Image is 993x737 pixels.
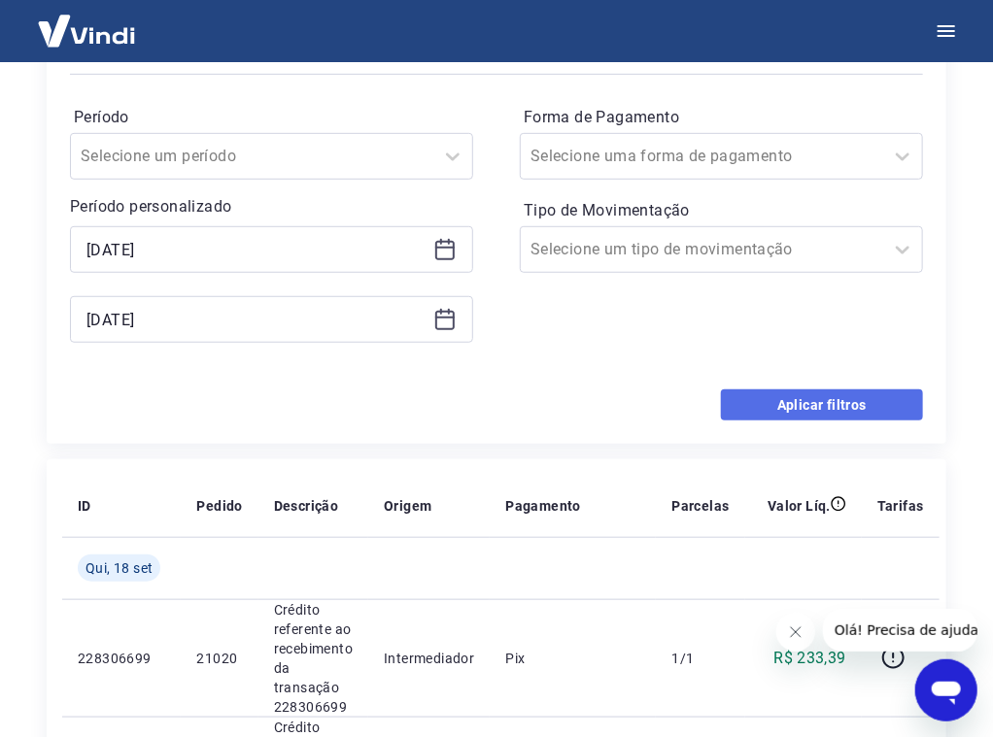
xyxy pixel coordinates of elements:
p: R$ 233,39 [773,647,846,670]
p: Parcelas [671,496,729,516]
p: Pedido [196,496,242,516]
p: ID [78,496,91,516]
p: 1/1 [671,649,729,668]
iframe: Mensagem da empresa [823,609,977,652]
p: 21020 [196,649,242,668]
iframe: Botão para abrir a janela de mensagens [915,659,977,721]
img: Vindi [23,1,150,60]
p: Período personalizado [70,195,473,218]
span: Qui, 18 set [86,558,153,578]
p: Crédito referente ao recebimento da transação 228306699 [274,600,353,717]
p: Pix [505,649,640,668]
p: Tarifas [877,496,924,516]
label: Tipo de Movimentação [524,199,919,222]
iframe: Fechar mensagem [776,613,815,652]
label: Período [74,106,469,129]
input: Data final [86,305,426,334]
label: Forma de Pagamento [524,106,919,129]
p: Pagamento [505,496,581,516]
span: Olá! Precisa de ajuda? [12,14,163,29]
button: Aplicar filtros [721,389,923,420]
p: Intermediador [384,649,474,668]
input: Data inicial [86,235,426,264]
p: Origem [384,496,431,516]
p: Valor Líq. [768,496,831,516]
p: Descrição [274,496,339,516]
p: 228306699 [78,649,165,668]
